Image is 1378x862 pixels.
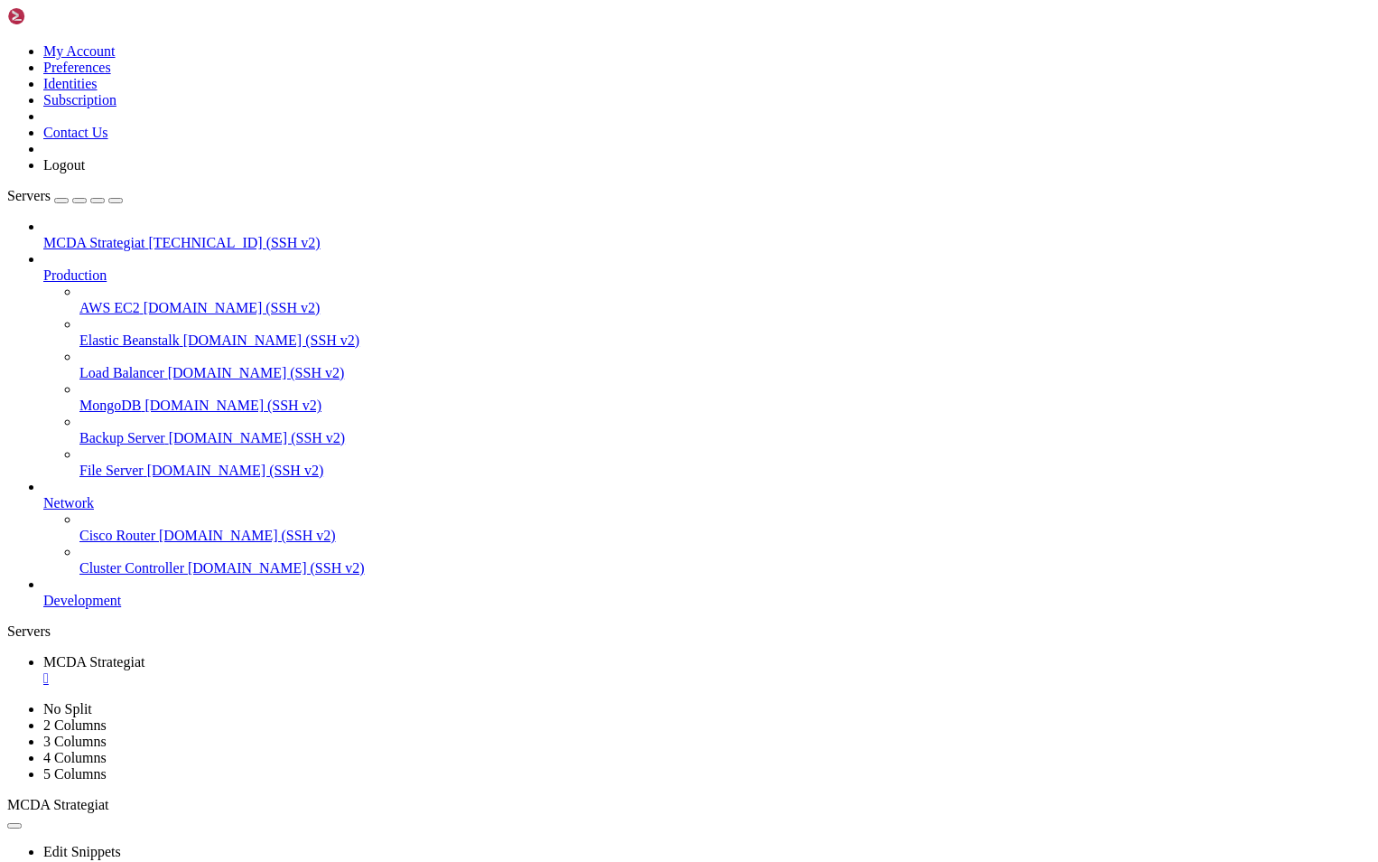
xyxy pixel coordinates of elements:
[43,593,121,608] span: Development
[147,463,324,478] span: [DOMAIN_NAME] (SSH v2)
[43,593,1371,609] a: Development
[168,365,345,380] span: [DOMAIN_NAME] (SSH v2)
[79,560,1371,576] a: Cluster Controller [DOMAIN_NAME] (SSH v2)
[43,670,1371,687] a: 
[7,53,1143,69] x-row: * Management: [URL][DOMAIN_NAME]
[79,430,165,445] span: Backup Server
[7,188,51,203] span: Servers
[43,495,1371,511] a: Network
[205,453,212,468] div: (26, 29)
[43,766,107,782] a: 5 Columns
[183,333,360,348] span: [DOMAIN_NAME] (SSH v2)
[159,528,336,543] span: [DOMAIN_NAME] (SSH v2)
[43,219,1371,251] li: MCDA Strategiat [TECHNICAL_ID] (SSH v2)
[188,560,365,576] span: [DOMAIN_NAME] (SSH v2)
[79,381,1371,414] li: MongoDB [DOMAIN_NAME] (SSH v2)
[43,92,116,108] a: Subscription
[7,314,1143,330] x-row: 9 updates can be applied immediately.
[169,430,346,445] span: [DOMAIN_NAME] (SSH v2)
[79,365,1371,381] a: Load Balancer [DOMAIN_NAME] (SSH v2)
[43,125,108,140] a: Contact Us
[43,717,107,733] a: 2 Columns
[79,446,1371,479] li: File Server [DOMAIN_NAME] (SSH v2)
[7,422,1143,437] x-row: *** System restart required ***
[43,251,1371,479] li: Production
[79,463,1371,479] a: File Server [DOMAIN_NAME] (SSH v2)
[79,333,180,348] span: Elastic Beanstalk
[43,734,107,749] a: 3 Columns
[7,7,111,25] img: Shellngn
[79,349,1371,381] li: Load Balancer [DOMAIN_NAME] (SSH v2)
[7,284,1143,299] x-row: Expanded Security Maintenance for Applications is not enabled.
[7,330,1143,345] x-row: To see these additional updates run: apt list --upgradable
[43,60,111,75] a: Preferences
[7,453,1143,468] x-row: root@ubuntu-4gb-hel1-1:~#
[43,267,107,283] span: Production
[7,38,1143,53] x-row: * Documentation: [URL][DOMAIN_NAME]
[79,398,1371,414] a: MongoDB [DOMAIN_NAME] (SSH v2)
[79,511,1371,544] li: Cisco Router [DOMAIN_NAME] (SSH v2)
[7,188,123,203] a: Servers
[7,222,1143,238] x-row: just raised the bar for easy, resilient and secure K8s cluster deployment.
[79,463,144,478] span: File Server
[7,797,108,812] span: MCDA Strategiat
[79,560,184,576] span: Cluster Controller
[144,300,321,315] span: [DOMAIN_NAME] (SSH v2)
[43,479,1371,576] li: Network
[43,235,1371,251] a: MCDA Strategiat [TECHNICAL_ID] (SSH v2)
[7,361,1143,376] x-row: Enable ESM Apps to receive additional future security updates.
[79,333,1371,349] a: Elastic Beanstalk [DOMAIN_NAME] (SSH v2)
[7,7,1143,23] x-row: Welcome to Ubuntu 24.04.3 LTS (GNU/Linux 6.8.0-71-generic aarch64)
[43,267,1371,284] a: Production
[7,207,1143,222] x-row: * Strictly confined Kubernetes makes edge and IoT secure. Learn how MicroK8s
[43,654,1371,687] a: MCDA Strategiat
[79,300,140,315] span: AWS EC2
[43,76,98,91] a: Identities
[7,623,1371,640] div: Servers
[7,176,1143,192] x-row: Swap usage: 0% IPv6 address for eth0: [TECHNICAL_ID]
[79,528,1371,544] a: Cisco Router [DOMAIN_NAME] (SSH v2)
[79,430,1371,446] a: Backup Server [DOMAIN_NAME] (SSH v2)
[7,376,1143,391] x-row: See [URL][DOMAIN_NAME] or run: sudo pro status
[148,235,320,250] span: [TECHNICAL_ID] (SSH v2)
[43,235,144,250] span: MCDA Strategiat
[79,365,164,380] span: Load Balancer
[144,398,321,413] span: [DOMAIN_NAME] (SSH v2)
[79,284,1371,316] li: AWS EC2 [DOMAIN_NAME] (SSH v2)
[43,844,121,859] a: Edit Snippets
[79,528,155,543] span: Cisco Router
[43,43,116,59] a: My Account
[43,701,92,717] a: No Split
[79,414,1371,446] li: Backup Server [DOMAIN_NAME] (SSH v2)
[43,576,1371,609] li: Development
[7,253,1143,268] x-row: [URL][DOMAIN_NAME]
[79,398,141,413] span: MongoDB
[79,300,1371,316] a: AWS EC2 [DOMAIN_NAME] (SSH v2)
[43,495,94,511] span: Network
[43,750,107,765] a: 4 Columns
[7,145,1143,161] x-row: Usage of /: 18.4% of 37.23GB Users logged in: 0
[43,157,85,173] a: Logout
[7,130,1143,145] x-row: System load: 0.0 Processes: 148
[79,316,1371,349] li: Elastic Beanstalk [DOMAIN_NAME] (SSH v2)
[7,161,1143,176] x-row: Memory usage: 44% IPv4 address for eth0: [TECHNICAL_ID]
[79,544,1371,576] li: Cluster Controller [DOMAIN_NAME] (SSH v2)
[7,69,1143,84] x-row: * Support: [URL][DOMAIN_NAME]
[7,437,1143,453] x-row: Last login: [DATE] from [TECHNICAL_ID]
[7,99,1143,115] x-row: System information as of [DATE]
[43,654,144,670] span: MCDA Strategiat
